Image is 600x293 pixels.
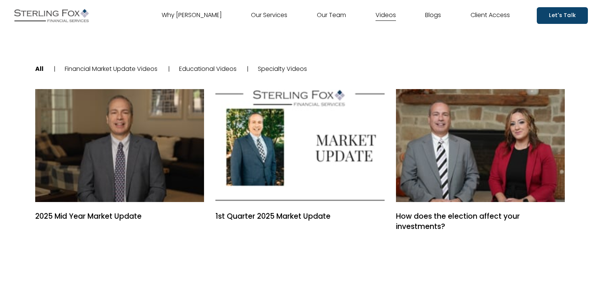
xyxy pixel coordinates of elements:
[317,9,346,22] a: Our Team
[215,89,385,202] a: 1st Quarter 2025 Market Update
[251,9,287,22] a: Our Services
[247,64,249,73] span: |
[179,64,237,73] a: Educational Videos
[425,9,441,22] a: Blogs
[162,9,222,22] a: Why [PERSON_NAME]
[54,64,56,73] span: |
[471,9,510,22] a: Client Access
[168,64,170,73] span: |
[376,9,396,22] a: Videos
[396,89,565,202] a: How does the election affect your investments?
[258,64,307,73] a: Specialty Videos
[35,212,204,222] a: 2025 Mid Year Market Update
[215,212,385,222] a: 1st Quarter 2025 Market Update
[65,64,157,73] a: Financial Market Update Videos
[537,7,588,24] a: Let's Talk
[35,64,44,73] a: All
[35,89,204,202] a: 2025 Mid Year Market Update
[12,6,91,25] img: Sterling Fox Financial Services
[35,43,565,95] nav: categories
[396,212,565,232] a: How does the election affect your investments?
